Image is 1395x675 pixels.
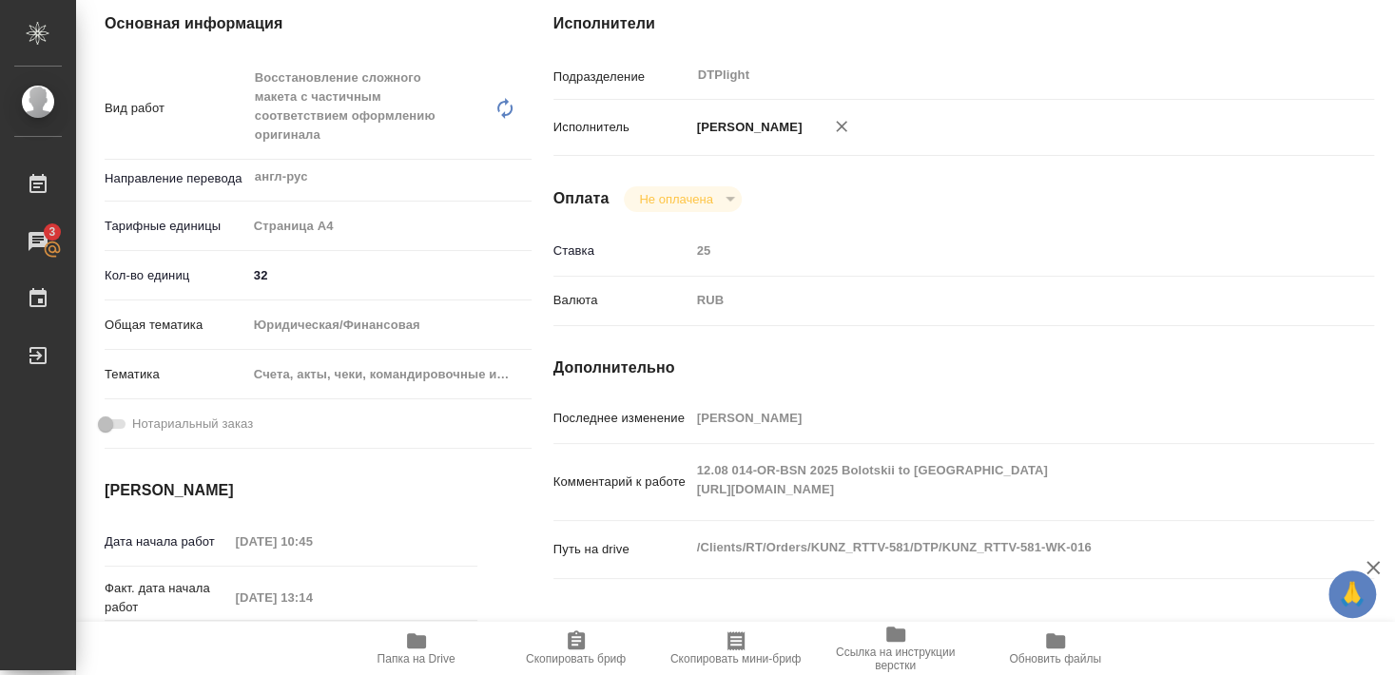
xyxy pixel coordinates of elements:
a: 3 [5,218,71,265]
button: Удалить исполнителя [821,106,862,147]
input: Пустое поле [229,528,396,555]
input: Пустое поле [229,584,396,611]
button: Обновить файлы [976,622,1135,675]
p: Путь на drive [553,540,690,559]
input: ✎ Введи что-нибудь [247,261,533,289]
span: 🙏 [1336,574,1368,614]
p: Валюта [553,291,690,310]
textarea: 12.08 014-OR-BSN 2025 Bolotskii to [GEOGRAPHIC_DATA] [URL][DOMAIN_NAME] [690,454,1306,506]
div: Юридическая/Финансовая [247,309,533,341]
p: Ставка [553,241,690,260]
p: Подразделение [553,67,690,87]
button: 🙏 [1328,570,1376,618]
p: [PERSON_NAME] [690,118,803,137]
button: Папка на Drive [337,622,496,675]
button: Скопировать мини-бриф [656,622,816,675]
p: Направление перевода [105,169,247,188]
h4: Основная информация [105,12,477,35]
div: RUB [690,284,1306,317]
p: Дата начала работ [105,532,229,551]
h4: [PERSON_NAME] [105,479,477,502]
h4: Дополнительно [553,357,1374,379]
p: Кол-во единиц [105,266,247,285]
span: Нотариальный заказ [132,415,253,434]
div: Не оплачена [624,186,741,212]
p: Тарифные единицы [105,217,247,236]
span: Скопировать мини-бриф [670,652,801,665]
p: Последнее изменение [553,409,690,428]
span: Папка на Drive [378,652,455,665]
div: Счета, акты, чеки, командировочные и таможенные документы [247,358,533,391]
button: Ссылка на инструкции верстки [816,622,976,675]
p: Факт. дата начала работ [105,579,229,617]
button: Скопировать бриф [496,622,656,675]
input: Пустое поле [690,404,1306,432]
p: Вид работ [105,99,247,118]
input: Пустое поле [690,237,1306,264]
span: Ссылка на инструкции верстки [827,646,964,672]
h4: Оплата [553,187,610,210]
button: Не оплачена [633,191,718,207]
p: Общая тематика [105,316,247,335]
p: Тематика [105,365,247,384]
div: Страница А4 [247,210,533,242]
p: Исполнитель [553,118,690,137]
h4: Исполнители [553,12,1374,35]
p: Комментарий к работе [553,472,690,492]
textarea: /Clients/RT/Orders/KUNZ_RTTV-581/DTP/KUNZ_RTTV-581-WK-016 [690,531,1306,564]
span: 3 [37,222,67,241]
span: Скопировать бриф [526,652,626,665]
span: Обновить файлы [1009,652,1101,665]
